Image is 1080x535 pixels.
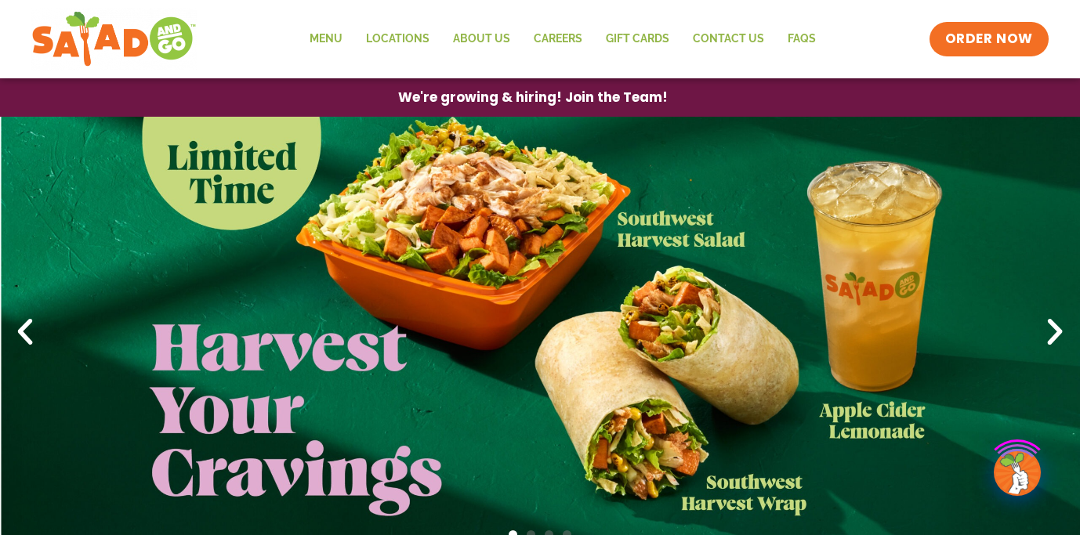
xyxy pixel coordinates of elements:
[375,79,691,116] a: We're growing & hiring! Join the Team!
[31,8,197,70] img: new-SAG-logo-768×292
[441,21,522,57] a: About Us
[594,21,681,57] a: GIFT CARDS
[945,30,1033,49] span: ORDER NOW
[681,21,776,57] a: Contact Us
[354,21,441,57] a: Locations
[1038,315,1072,349] div: Next slide
[8,315,42,349] div: Previous slide
[298,21,354,57] a: Menu
[930,22,1049,56] a: ORDER NOW
[776,21,828,57] a: FAQs
[398,91,668,104] span: We're growing & hiring! Join the Team!
[522,21,594,57] a: Careers
[298,21,828,57] nav: Menu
